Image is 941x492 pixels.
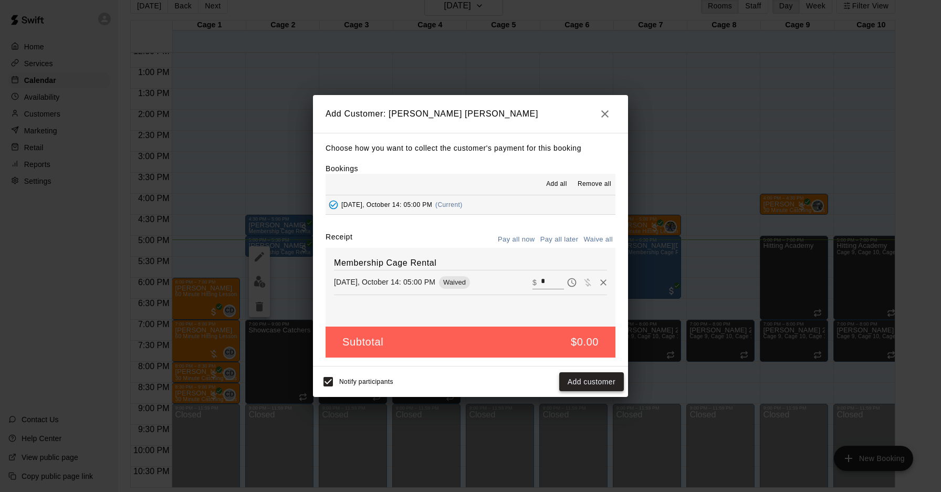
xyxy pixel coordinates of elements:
[581,232,615,248] button: Waive all
[580,277,595,286] span: Waive payment
[339,378,393,385] span: Notify participants
[538,232,581,248] button: Pay all later
[334,277,435,287] p: [DATE], October 14: 05:00 PM
[342,335,383,349] h5: Subtotal
[495,232,538,248] button: Pay all now
[532,277,537,288] p: $
[326,164,358,173] label: Bookings
[341,201,432,208] span: [DATE], October 14: 05:00 PM
[573,176,615,193] button: Remove all
[559,372,624,392] button: Add customer
[564,277,580,286] span: Pay later
[578,179,611,190] span: Remove all
[439,278,470,286] span: Waived
[435,201,463,208] span: (Current)
[571,335,599,349] h5: $0.00
[313,95,628,133] h2: Add Customer: [PERSON_NAME] [PERSON_NAME]
[326,195,615,215] button: Added - Collect Payment[DATE], October 14: 05:00 PM(Current)
[334,256,607,270] h6: Membership Cage Rental
[546,179,567,190] span: Add all
[326,142,615,155] p: Choose how you want to collect the customer's payment for this booking
[595,275,611,290] button: Remove
[326,232,352,248] label: Receipt
[540,176,573,193] button: Add all
[326,197,341,213] button: Added - Collect Payment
